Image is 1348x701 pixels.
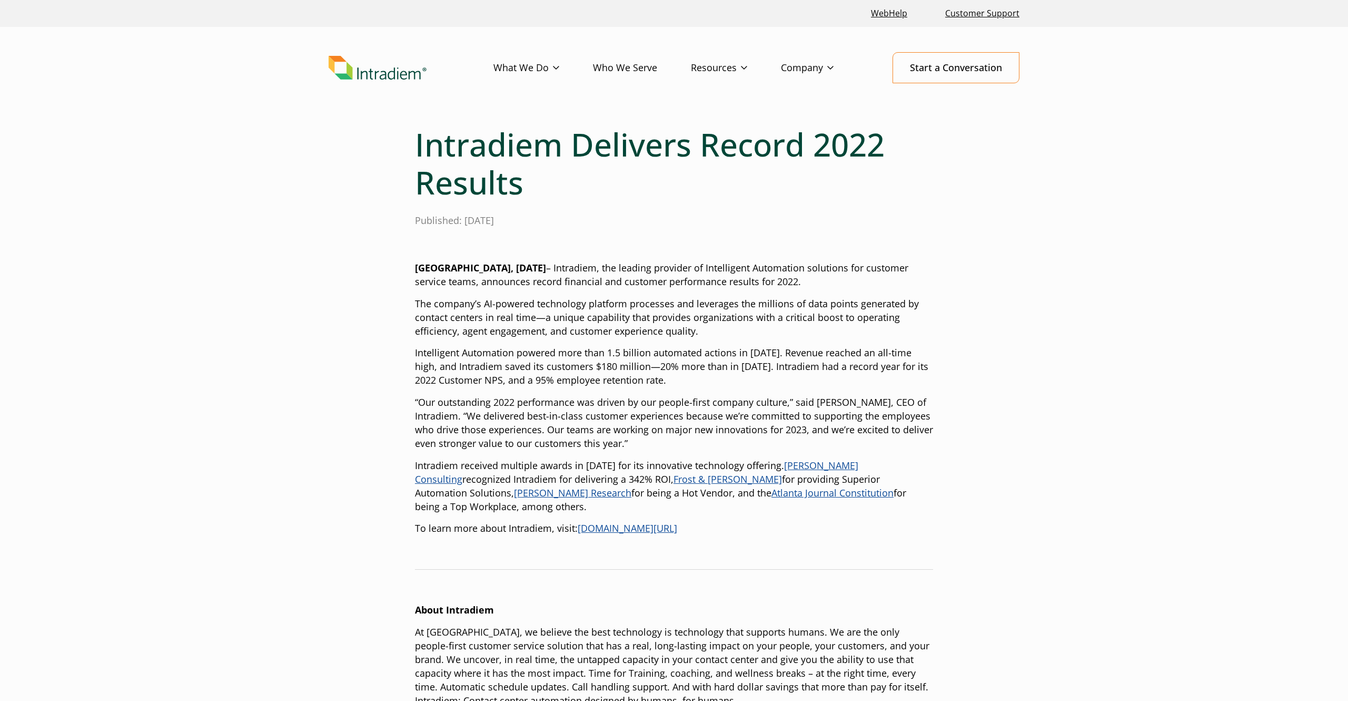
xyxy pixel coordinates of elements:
[415,522,933,536] p: To learn more about Intradiem, visit:
[578,522,677,534] a: [DOMAIN_NAME][URL]
[415,261,933,289] p: – Intradiem, the leading provider of Intelligent Automation solutions for customer service teams,...
[781,53,867,83] a: Company
[415,261,546,274] strong: [GEOGRAPHIC_DATA], [DATE]
[329,56,427,80] img: Intradiem
[415,125,933,201] h1: Intradiem Delivers Record 2022 Results
[893,52,1019,83] a: Start a Conversation
[867,2,911,25] a: Link opens in a new window
[415,346,933,387] p: Intelligent Automation powered more than 1.5 billion automated actions in [DATE]. Revenue reached...
[673,473,782,485] a: Frost & [PERSON_NAME]
[514,486,631,499] a: [PERSON_NAME] Research
[771,486,894,499] a: Atlanta Journal Constitution
[415,214,933,228] p: Published: [DATE]
[415,459,858,485] a: [PERSON_NAME] Consulting
[691,53,781,83] a: Resources
[415,396,933,451] p: “Our outstanding 2022 performance was driven by our people-first company culture,” said [PERSON_N...
[941,2,1024,25] a: Customer Support
[493,53,593,83] a: What We Do
[593,53,691,83] a: Who We Serve
[415,297,933,338] p: The company’s AI-powered technology platform processes and leverages the millions of data points ...
[415,603,494,616] strong: About Intradiem
[415,459,933,514] p: Intradiem received multiple awards in [DATE] for its innovative technology offering. recognized I...
[329,56,493,80] a: Link to homepage of Intradiem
